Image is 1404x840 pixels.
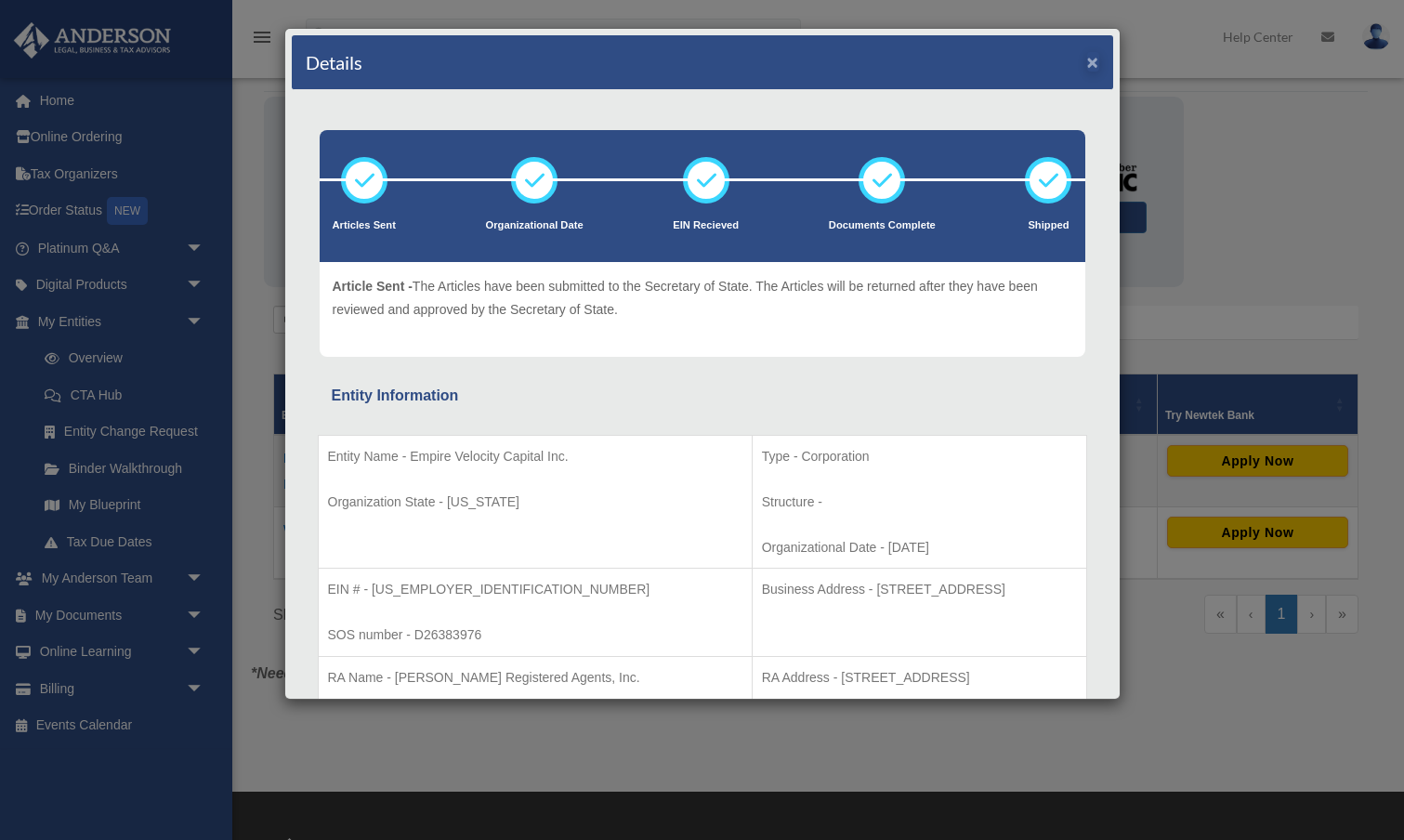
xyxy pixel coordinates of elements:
[829,217,936,235] p: Documents Complete
[1025,217,1071,235] p: Shipped
[762,578,1077,601] p: Business Address - [STREET_ADDRESS]
[306,49,362,75] h4: Details
[328,666,742,689] p: RA Name - [PERSON_NAME] Registered Agents, Inc.
[328,445,742,468] p: Entity Name - Empire Velocity Capital Inc.
[333,275,1072,321] p: The Articles have been submitted to the Secretary of State. The Articles will be returned after t...
[762,536,1077,559] p: Organizational Date - [DATE]
[333,279,413,294] span: Article Sent -
[328,578,742,601] p: EIN # - [US_EMPLOYER_IDENTIFICATION_NUMBER]
[332,383,1073,409] div: Entity Information
[762,666,1077,689] p: RA Address - [STREET_ADDRESS]
[328,623,742,647] p: SOS number - D26383976
[486,217,584,235] p: Organizational Date
[673,217,739,235] p: EIN Recieved
[328,491,742,514] p: Organization State - [US_STATE]
[333,217,396,235] p: Articles Sent
[1087,52,1099,72] button: ×
[762,445,1077,468] p: Type - Corporation
[762,491,1077,514] p: Structure -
